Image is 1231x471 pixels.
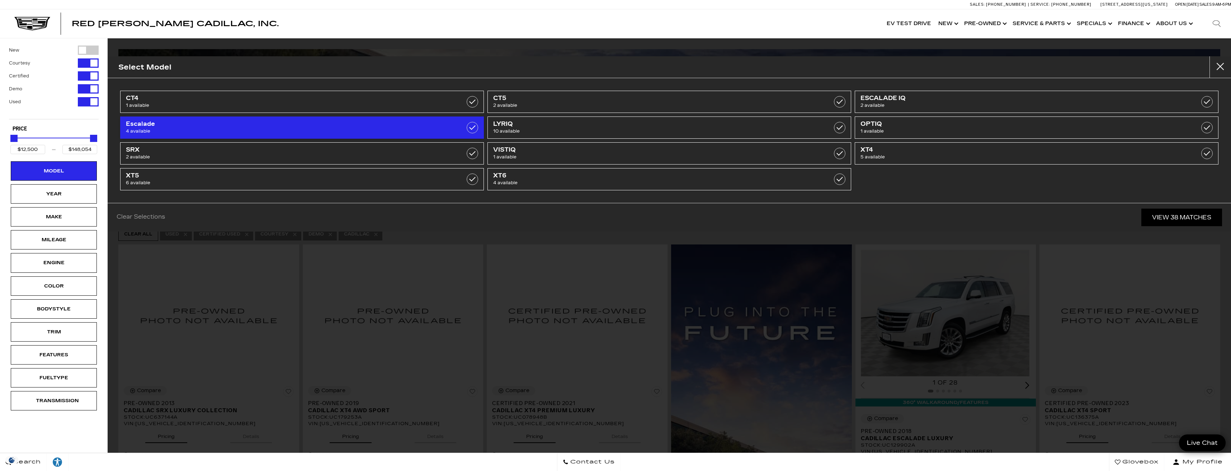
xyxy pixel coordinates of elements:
[961,9,1009,38] a: Pre-Owned
[855,91,1218,113] a: ESCALADE IQ2 available
[4,456,20,464] img: Opt-Out Icon
[1209,56,1231,78] button: close
[120,116,484,139] a: Escalade4 available
[126,146,425,153] span: SRX
[557,453,621,471] a: Contact Us
[36,236,72,244] div: Mileage
[36,282,72,290] div: Color
[62,145,97,154] input: Maximum
[860,128,1160,135] span: 1 available
[1164,453,1231,471] button: Open user profile menu
[118,61,171,73] h2: Select Model
[1028,3,1093,6] a: Service: [PHONE_NUMBER]
[126,179,425,186] span: 6 available
[1141,209,1222,226] a: View 38 Matches
[36,190,72,198] div: Year
[1100,2,1168,7] a: [STREET_ADDRESS][US_STATE]
[860,146,1160,153] span: XT4
[36,305,72,313] div: Bodystyle
[1009,9,1073,38] a: Service & Parts
[47,457,68,467] div: Explore your accessibility options
[120,91,484,113] a: CT41 available
[36,213,72,221] div: Make
[11,253,97,272] div: EngineEngine
[14,17,50,30] img: Cadillac Dark Logo with Cadillac White Text
[36,328,72,336] div: Trim
[883,9,935,38] a: EV Test Drive
[13,126,95,132] h5: Price
[9,46,99,119] div: Filter by Vehicle Type
[487,91,851,113] a: CT52 available
[1180,457,1223,467] span: My Profile
[970,3,1028,6] a: Sales: [PHONE_NUMBER]
[36,374,72,382] div: Fueltype
[860,95,1160,102] span: ESCALADE IQ
[493,95,793,102] span: CT5
[493,128,793,135] span: 10 available
[493,153,793,161] span: 1 available
[36,351,72,359] div: Features
[11,368,97,387] div: FueltypeFueltype
[9,72,29,80] label: Certified
[11,391,97,410] div: TransmissionTransmission
[10,132,97,154] div: Price
[493,172,793,179] span: XT6
[47,453,69,471] a: Explore your accessibility options
[1179,434,1226,451] a: Live Chat
[1109,453,1164,471] a: Glovebox
[120,168,484,190] a: XT56 available
[72,20,279,27] a: Red [PERSON_NAME] Cadillac, Inc.
[569,457,615,467] span: Contact Us
[1212,2,1231,7] span: 9 AM-6 PM
[493,120,793,128] span: LYRIQ
[493,146,793,153] span: VISTIQ
[855,116,1218,139] a: OPTIQ1 available
[9,47,19,54] label: New
[126,128,425,135] span: 4 available
[493,179,793,186] span: 4 available
[11,345,97,365] div: FeaturesFeatures
[10,145,45,154] input: Minimum
[11,207,97,227] div: MakeMake
[9,98,21,105] label: Used
[11,299,97,319] div: BodystyleBodystyle
[935,9,961,38] a: New
[11,230,97,249] div: MileageMileage
[4,456,20,464] section: Click to Open Cookie Consent Modal
[970,2,985,7] span: Sales:
[120,142,484,165] a: SRX2 available
[126,172,425,179] span: XT5
[90,135,97,142] div: Maximum Price
[72,19,279,28] span: Red [PERSON_NAME] Cadillac, Inc.
[860,153,1160,161] span: 5 available
[1121,457,1159,467] span: Glovebox
[36,259,72,267] div: Engine
[9,60,30,67] label: Courtesy
[1114,9,1152,38] a: Finance
[1183,439,1221,447] span: Live Chat
[11,276,97,296] div: ColorColor
[36,167,72,175] div: Model
[1051,2,1091,7] span: [PHONE_NUMBER]
[126,153,425,161] span: 2 available
[1073,9,1114,38] a: Specials
[860,120,1160,128] span: OPTIQ
[487,116,851,139] a: LYRIQ10 available
[126,120,425,128] span: Escalade
[117,213,165,222] a: Clear Selections
[11,322,97,342] div: TrimTrim
[126,102,425,109] span: 1 available
[986,2,1026,7] span: [PHONE_NUMBER]
[1175,2,1199,7] span: Open [DATE]
[36,397,72,405] div: Transmission
[11,161,97,181] div: ModelModel
[1030,2,1050,7] span: Service:
[1152,9,1195,38] a: About Us
[487,168,851,190] a: XT64 available
[10,135,18,142] div: Minimum Price
[1199,2,1212,7] span: Sales:
[493,102,793,109] span: 2 available
[9,85,22,92] label: Demo
[860,102,1160,109] span: 2 available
